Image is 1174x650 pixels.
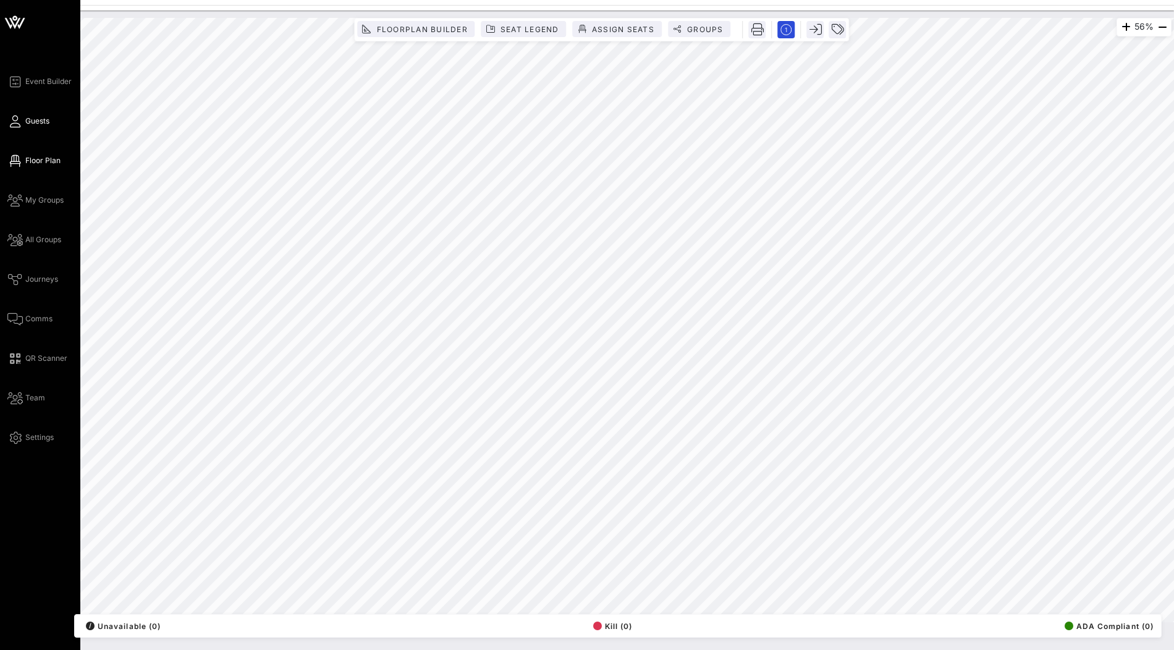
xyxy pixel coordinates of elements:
button: Assign Seats [573,21,662,37]
button: /Unavailable (0) [82,617,161,635]
span: My Groups [25,195,64,206]
a: My Groups [7,193,64,208]
span: Kill (0) [593,622,633,631]
button: ADA Compliant (0) [1061,617,1154,635]
span: Unavailable (0) [86,622,161,631]
a: QR Scanner [7,351,67,366]
a: Floor Plan [7,153,61,168]
a: Guests [7,114,49,129]
a: Team [7,390,45,405]
a: Settings [7,430,54,445]
button: Kill (0) [589,617,633,635]
span: ADA Compliant (0) [1065,622,1154,631]
a: All Groups [7,232,61,247]
span: Comms [25,313,53,324]
span: All Groups [25,234,61,245]
a: Journeys [7,272,58,287]
span: Seat Legend [500,25,559,34]
a: Comms [7,311,53,326]
span: QR Scanner [25,353,67,364]
span: Event Builder [25,76,72,87]
div: / [86,622,95,630]
span: Journeys [25,274,58,285]
button: Floorplan Builder [357,21,475,37]
span: Floor Plan [25,155,61,166]
span: Settings [25,432,54,443]
div: 56% [1117,18,1172,36]
button: Seat Legend [481,21,567,37]
span: Floorplan Builder [376,25,467,34]
button: Groups [668,21,731,37]
a: Event Builder [7,74,72,89]
span: Assign Seats [591,25,654,34]
span: Guests [25,116,49,127]
span: Team [25,392,45,403]
span: Groups [686,25,724,34]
